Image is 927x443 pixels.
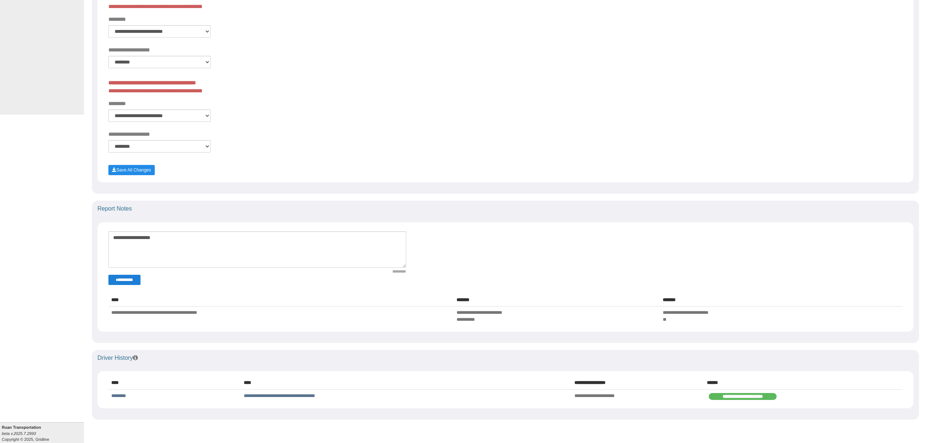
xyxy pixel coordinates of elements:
[108,165,155,175] button: Save
[92,201,919,217] div: Report Notes
[92,350,919,366] div: Driver History
[2,424,84,442] div: Copyright © 2025, Gridline
[2,431,36,436] i: beta v.2025.7.2993
[108,275,141,285] button: Change Filter Options
[2,425,41,429] b: Ruan Transportation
